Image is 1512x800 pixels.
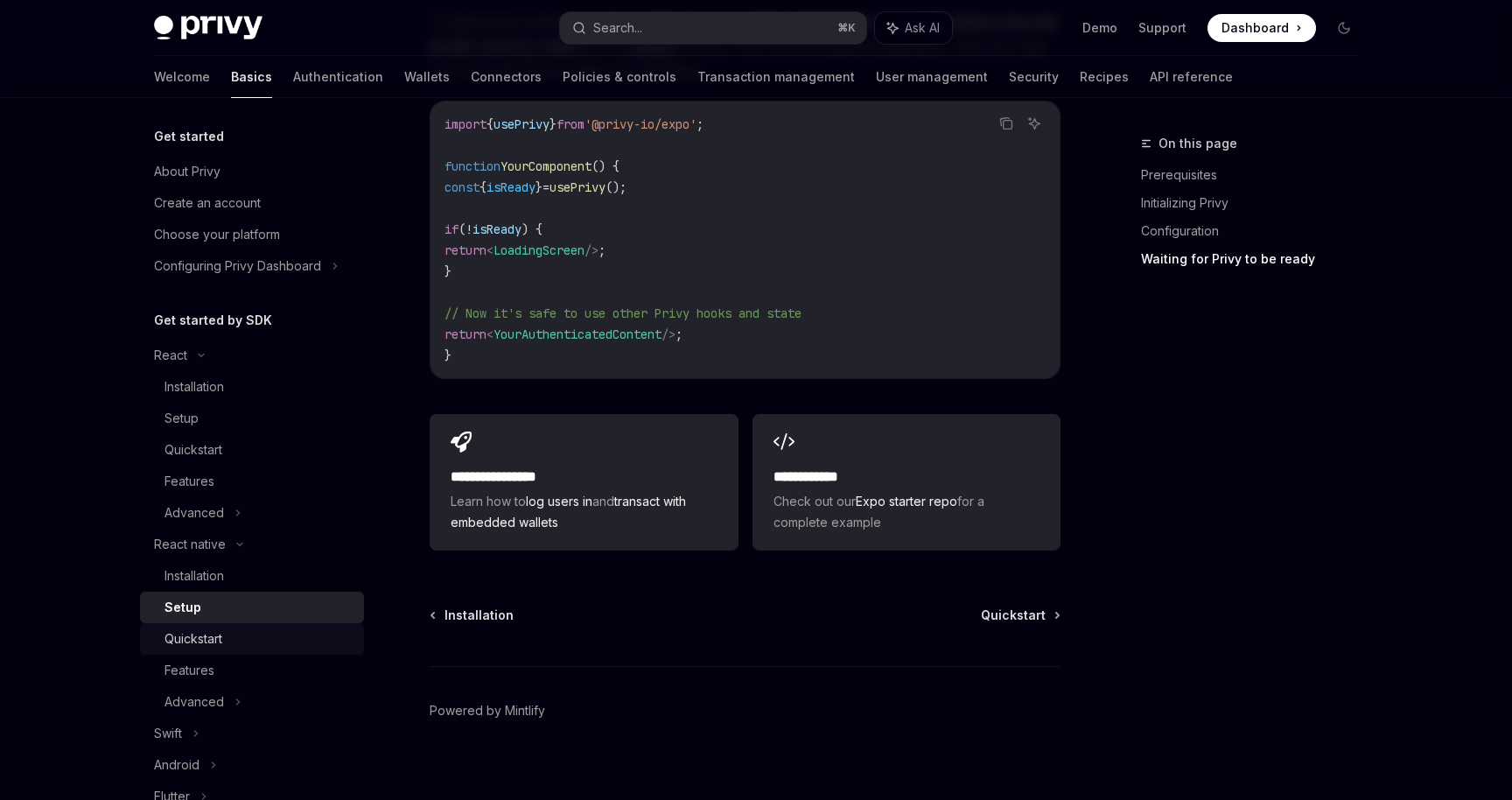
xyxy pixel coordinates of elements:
[661,326,675,342] span: />
[1221,19,1289,37] span: Dashboard
[752,414,1060,551] a: **** **** **Check out ourExpo starter repofor a complete example
[549,179,605,195] span: usePrivy
[140,187,364,219] a: Create an account
[486,326,493,342] span: <
[154,256,321,277] div: Configuring Privy Dashboard
[696,116,703,132] span: ;
[140,466,364,497] a: Features
[981,607,1046,624] span: Quickstart
[479,179,486,195] span: {
[404,56,450,98] a: Wallets
[154,754,199,775] div: Android
[1141,161,1372,189] a: Prerequisites
[584,116,696,132] span: '@privy-io/expo'
[444,263,451,279] span: }
[1158,133,1237,154] span: On this page
[164,565,224,586] div: Installation
[140,403,364,434] a: Setup
[164,471,214,492] div: Features
[560,12,866,44] button: Search...⌘K
[164,408,199,429] div: Setup
[1141,189,1372,217] a: Initializing Privy
[154,56,210,98] a: Welcome
[493,242,584,258] span: LoadingScreen
[773,491,1039,533] span: Check out our for a complete example
[535,179,542,195] span: }
[154,723,182,744] div: Swift
[231,56,272,98] a: Basics
[154,193,261,214] div: Create an account
[584,242,598,258] span: />
[1138,19,1186,37] a: Support
[471,56,542,98] a: Connectors
[1141,217,1372,245] a: Configuration
[154,16,262,40] img: dark logo
[154,161,220,182] div: About Privy
[458,221,465,237] span: (
[140,156,364,187] a: About Privy
[140,623,364,655] a: Quickstart
[154,126,224,147] h5: Get started
[154,224,280,245] div: Choose your platform
[1023,112,1046,135] button: Ask AI
[293,56,383,98] a: Authentication
[521,221,542,237] span: ) {
[905,19,940,37] span: Ask AI
[556,116,584,132] span: from
[856,494,957,509] a: Expo starter repo
[154,310,272,331] h5: Get started by SDK
[563,56,676,98] a: Policies & controls
[164,660,214,681] div: Features
[154,345,187,366] div: React
[1141,245,1372,273] a: Waiting for Privy to be ready
[444,326,486,342] span: return
[164,597,201,618] div: Setup
[444,607,514,624] span: Installation
[430,702,545,719] a: Powered by Mintlify
[486,179,535,195] span: isReady
[444,305,801,321] span: // Now it's safe to use other Privy hooks and state
[697,56,855,98] a: Transaction management
[876,56,988,98] a: User management
[549,116,556,132] span: }
[486,116,493,132] span: {
[444,179,479,195] span: const
[598,242,605,258] span: ;
[591,158,619,174] span: () {
[140,371,364,403] a: Installation
[140,655,364,686] a: Features
[526,494,592,509] a: log users in
[154,534,226,555] div: React native
[140,560,364,592] a: Installation
[675,326,682,342] span: ;
[593,18,642,39] div: Search...
[1150,56,1233,98] a: API reference
[164,439,222,460] div: Quickstart
[444,347,451,363] span: }
[837,21,856,35] span: ⌘ K
[472,221,521,237] span: isReady
[444,116,486,132] span: import
[164,628,222,649] div: Quickstart
[465,221,472,237] span: !
[140,592,364,623] a: Setup
[995,112,1018,135] button: Copy the contents from the code block
[1080,56,1129,98] a: Recipes
[164,502,224,523] div: Advanced
[605,179,626,195] span: ();
[431,607,514,624] a: Installation
[493,116,549,132] span: usePrivy
[164,691,224,712] div: Advanced
[451,491,717,533] span: Learn how to and
[444,158,500,174] span: function
[430,414,738,551] a: **** **** **** *Learn how tolog users inandtransact with embedded wallets
[500,158,591,174] span: YourComponent
[444,242,486,258] span: return
[542,179,549,195] span: =
[1009,56,1059,98] a: Security
[493,326,661,342] span: YourAuthenticatedContent
[444,221,458,237] span: if
[1207,14,1316,42] a: Dashboard
[140,434,364,466] a: Quickstart
[486,242,493,258] span: <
